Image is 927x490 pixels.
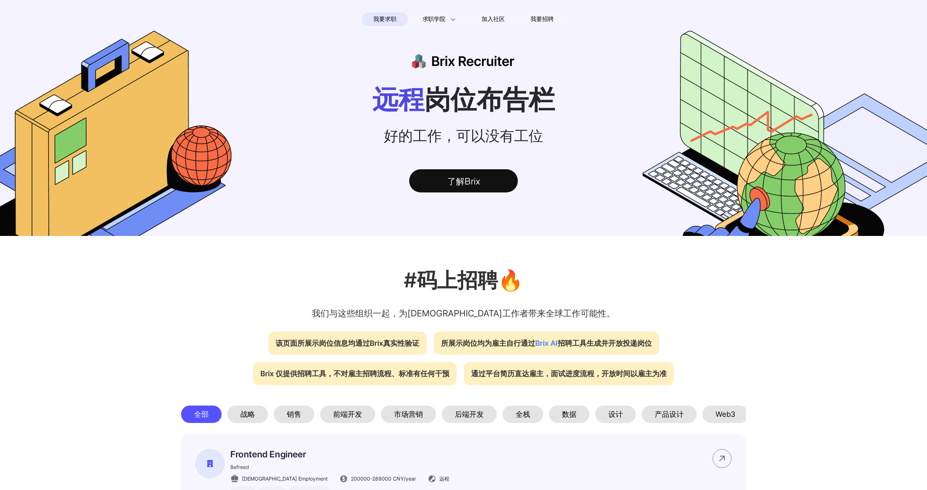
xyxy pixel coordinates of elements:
span: 远程 [439,475,449,482]
span: 我要求职 [373,13,396,25]
span: Befreed [230,464,249,470]
div: 所展示岗位均为雇主自行通过 招聘工具生成并开放投递岗位 [434,332,659,355]
div: 前端开发 [320,406,375,423]
div: 通过平台简历直达雇主，面试进度流程，开放时间以雇主为准 [464,362,674,385]
span: 加入社区 [482,13,504,25]
span: [DEMOGRAPHIC_DATA] Employment [242,475,328,482]
div: 全栈 [503,406,543,423]
div: 产品设计 [642,406,697,423]
div: 设计 [595,406,636,423]
span: 远程 [372,83,424,115]
div: Web3 [702,406,748,423]
div: Brix 仅提供招聘工具，不对雇主招聘流程、标准有任何干预 [253,362,457,385]
div: 了解Brix [409,169,518,192]
div: 该页面所展示岗位信息均通过Brix真实性验证 [268,332,427,355]
div: 后端开发 [442,406,497,423]
span: Brix AI [535,339,558,348]
div: 销售 [274,406,314,423]
span: 求职学院 [423,15,445,24]
span: 200000 - 288000 CNY /year [351,475,416,482]
div: 市场营销 [381,406,436,423]
div: 战略 [227,406,268,423]
span: 我要招聘 [530,15,553,24]
div: 全部 [181,406,222,423]
div: 数据 [549,406,590,423]
p: Frontend Engineer [230,449,449,460]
